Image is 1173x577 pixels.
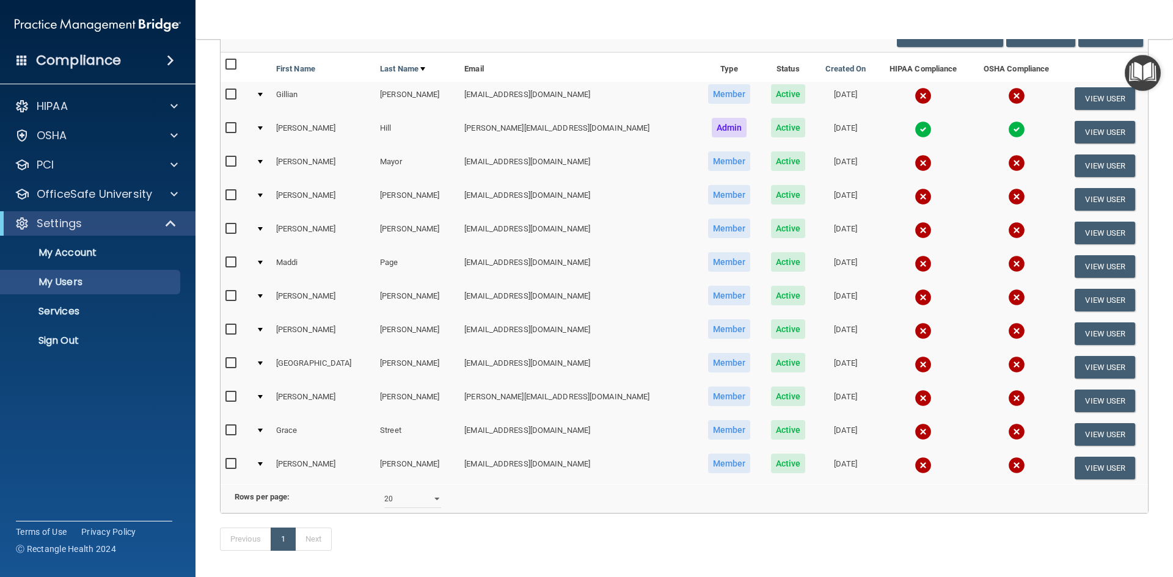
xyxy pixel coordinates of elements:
[815,418,876,451] td: [DATE]
[761,53,816,82] th: Status
[915,457,932,474] img: cross.ca9f0e7f.svg
[1075,121,1135,143] button: View User
[459,250,697,283] td: [EMAIL_ADDRESS][DOMAIN_NAME]
[375,283,459,317] td: [PERSON_NAME]
[708,286,751,305] span: Member
[771,84,806,104] span: Active
[962,490,1158,539] iframe: Drift Widget Chat Controller
[915,255,932,272] img: cross.ca9f0e7f.svg
[15,13,181,37] img: PMB logo
[1075,322,1135,345] button: View User
[375,216,459,250] td: [PERSON_NAME]
[271,317,375,350] td: [PERSON_NAME]
[271,115,375,149] td: [PERSON_NAME]
[1008,188,1025,205] img: cross.ca9f0e7f.svg
[15,158,178,172] a: PCI
[459,216,697,250] td: [EMAIL_ADDRESS][DOMAIN_NAME]
[375,350,459,384] td: [PERSON_NAME]
[1008,87,1025,104] img: cross.ca9f0e7f.svg
[459,418,697,451] td: [EMAIL_ADDRESS][DOMAIN_NAME]
[876,53,970,82] th: HIPAA Compliance
[37,128,67,143] p: OSHA
[459,115,697,149] td: [PERSON_NAME][EMAIL_ADDRESS][DOMAIN_NAME]
[375,115,459,149] td: Hill
[1075,87,1135,110] button: View User
[708,319,751,339] span: Member
[915,356,932,373] img: cross.ca9f0e7f.svg
[1008,457,1025,474] img: cross.ca9f0e7f.svg
[815,216,876,250] td: [DATE]
[915,423,932,440] img: cross.ca9f0e7f.svg
[459,317,697,350] td: [EMAIL_ADDRESS][DOMAIN_NAME]
[37,187,152,201] p: OfficeSafe University
[915,87,932,104] img: cross.ca9f0e7f.svg
[459,350,697,384] td: [EMAIL_ADDRESS][DOMAIN_NAME]
[771,286,806,305] span: Active
[81,526,136,538] a: Privacy Policy
[915,154,932,172] img: cross.ca9f0e7f.svg
[8,247,175,259] p: My Account
[8,305,175,318] p: Services
[37,216,82,231] p: Settings
[375,418,459,451] td: Street
[37,99,68,114] p: HIPAA
[459,82,697,115] td: [EMAIL_ADDRESS][DOMAIN_NAME]
[8,276,175,288] p: My Users
[1008,356,1025,373] img: cross.ca9f0e7f.svg
[271,250,375,283] td: Maddi
[815,149,876,183] td: [DATE]
[375,317,459,350] td: [PERSON_NAME]
[708,454,751,473] span: Member
[708,252,751,272] span: Member
[815,250,876,283] td: [DATE]
[37,158,54,172] p: PCI
[459,53,697,82] th: Email
[271,350,375,384] td: [GEOGRAPHIC_DATA]
[271,384,375,418] td: [PERSON_NAME]
[375,250,459,283] td: Page
[915,289,932,306] img: cross.ca9f0e7f.svg
[1075,222,1135,244] button: View User
[375,183,459,216] td: [PERSON_NAME]
[271,418,375,451] td: Grace
[15,99,178,114] a: HIPAA
[1008,121,1025,138] img: tick.e7d51cea.svg
[271,528,296,551] a: 1
[15,216,177,231] a: Settings
[16,543,116,555] span: Ⓒ Rectangle Health 2024
[708,386,751,406] span: Member
[235,492,290,501] b: Rows per page:
[8,335,175,347] p: Sign Out
[295,528,332,551] a: Next
[825,62,866,76] a: Created On
[15,187,178,201] a: OfficeSafe University
[1075,154,1135,177] button: View User
[815,384,876,418] td: [DATE]
[771,319,806,339] span: Active
[459,149,697,183] td: [EMAIL_ADDRESS][DOMAIN_NAME]
[459,451,697,484] td: [EMAIL_ADDRESS][DOMAIN_NAME]
[1075,457,1135,479] button: View User
[915,121,932,138] img: tick.e7d51cea.svg
[271,183,375,216] td: [PERSON_NAME]
[815,115,876,149] td: [DATE]
[970,53,1062,82] th: OSHA Compliance
[771,454,806,473] span: Active
[15,128,178,143] a: OSHA
[1008,154,1025,172] img: cross.ca9f0e7f.svg
[220,528,271,551] a: Previous
[1125,55,1161,91] button: Open Resource Center
[276,62,315,76] a: First Name
[1008,255,1025,272] img: cross.ca9f0e7f.svg
[459,283,697,317] td: [EMAIL_ADDRESS][DOMAIN_NAME]
[815,283,876,317] td: [DATE]
[1075,188,1135,211] button: View User
[1008,423,1025,440] img: cross.ca9f0e7f.svg
[380,62,425,76] a: Last Name
[1008,222,1025,239] img: cross.ca9f0e7f.svg
[375,384,459,418] td: [PERSON_NAME]
[36,52,121,69] h4: Compliance
[815,317,876,350] td: [DATE]
[771,420,806,440] span: Active
[771,353,806,372] span: Active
